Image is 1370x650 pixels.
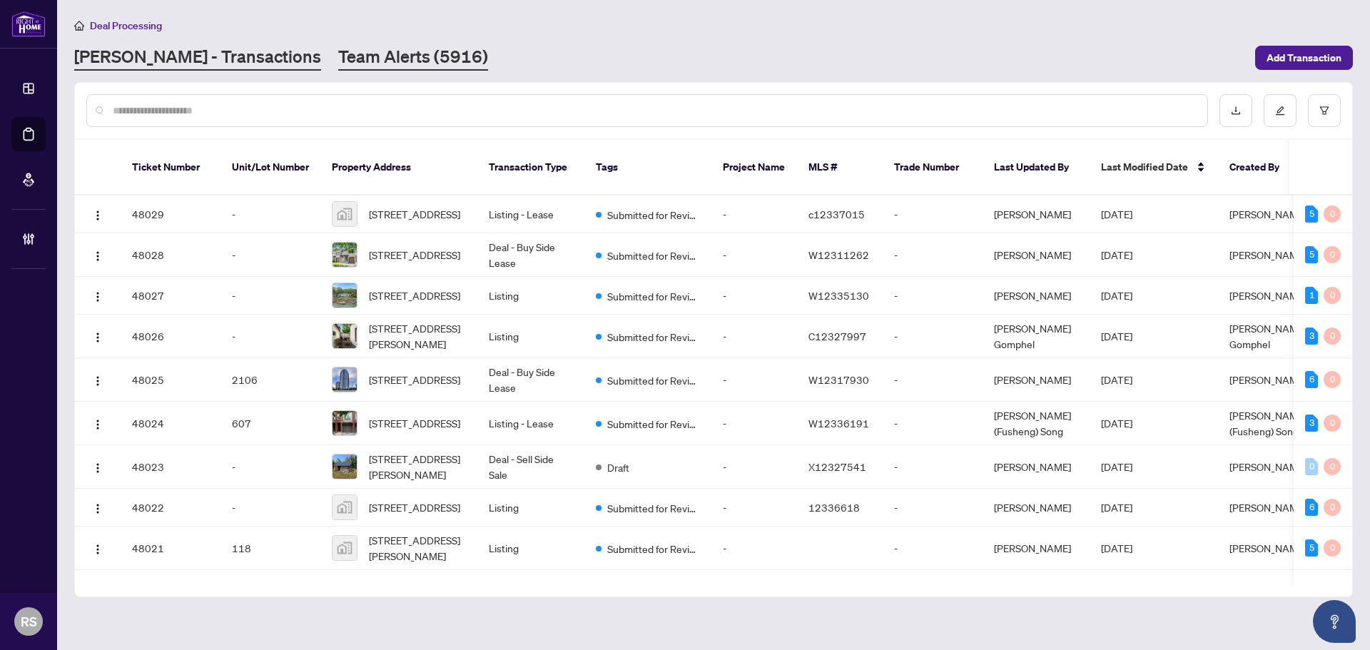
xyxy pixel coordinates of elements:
[1229,460,1306,473] span: [PERSON_NAME]
[983,140,1090,195] th: Last Updated By
[711,195,797,233] td: -
[21,611,37,631] span: RS
[1255,46,1353,70] button: Add Transaction
[1305,458,1318,475] div: 0
[983,527,1090,570] td: [PERSON_NAME]
[1324,205,1341,223] div: 0
[121,445,220,489] td: 48023
[1305,205,1318,223] div: 5
[92,332,103,343] img: Logo
[121,277,220,315] td: 48027
[607,541,700,557] span: Submitted for Review
[477,277,584,315] td: Listing
[883,527,983,570] td: -
[883,233,983,277] td: -
[92,210,103,221] img: Logo
[1305,327,1318,345] div: 3
[883,402,983,445] td: -
[1305,287,1318,304] div: 1
[711,315,797,358] td: -
[86,537,109,559] button: Logo
[1305,246,1318,263] div: 5
[1324,246,1341,263] div: 0
[369,320,466,352] span: [STREET_ADDRESS][PERSON_NAME]
[477,233,584,277] td: Deal - Buy Side Lease
[121,140,220,195] th: Ticket Number
[607,416,700,432] span: Submitted for Review
[477,527,584,570] td: Listing
[1319,106,1329,116] span: filter
[983,489,1090,527] td: [PERSON_NAME]
[607,329,700,345] span: Submitted for Review
[220,527,320,570] td: 118
[74,45,321,71] a: [PERSON_NAME] - Transactions
[369,499,460,515] span: [STREET_ADDRESS]
[477,315,584,358] td: Listing
[711,402,797,445] td: -
[883,358,983,402] td: -
[883,140,983,195] th: Trade Number
[477,195,584,233] td: Listing - Lease
[1229,501,1306,514] span: [PERSON_NAME]
[86,243,109,266] button: Logo
[92,250,103,262] img: Logo
[983,402,1090,445] td: [PERSON_NAME] (Fusheng) Song
[1324,287,1341,304] div: 0
[477,445,584,489] td: Deal - Sell Side Sale
[1229,322,1306,350] span: [PERSON_NAME] Gomphel
[369,206,460,222] span: [STREET_ADDRESS]
[1324,499,1341,516] div: 0
[477,358,584,402] td: Deal - Buy Side Lease
[369,372,460,387] span: [STREET_ADDRESS]
[220,489,320,527] td: -
[86,284,109,307] button: Logo
[1324,415,1341,432] div: 0
[983,315,1090,358] td: [PERSON_NAME] Gomphel
[1229,373,1306,386] span: [PERSON_NAME]
[1101,330,1132,342] span: [DATE]
[808,248,869,261] span: W12311262
[1324,371,1341,388] div: 0
[74,21,84,31] span: home
[333,324,357,348] img: thumbnail-img
[92,375,103,387] img: Logo
[333,367,357,392] img: thumbnail-img
[607,207,700,223] span: Submitted for Review
[808,289,869,302] span: W12335130
[1308,94,1341,127] button: filter
[92,544,103,555] img: Logo
[1324,327,1341,345] div: 0
[333,202,357,226] img: thumbnail-img
[983,445,1090,489] td: [PERSON_NAME]
[797,140,883,195] th: MLS #
[883,489,983,527] td: -
[1231,106,1241,116] span: download
[883,195,983,233] td: -
[11,11,46,37] img: logo
[90,19,162,32] span: Deal Processing
[1219,94,1252,127] button: download
[220,402,320,445] td: 607
[220,233,320,277] td: -
[333,495,357,519] img: thumbnail-img
[369,532,466,564] span: [STREET_ADDRESS][PERSON_NAME]
[477,402,584,445] td: Listing - Lease
[86,368,109,391] button: Logo
[121,402,220,445] td: 48024
[1313,600,1356,643] button: Open asap
[1267,46,1341,69] span: Add Transaction
[1229,542,1306,554] span: [PERSON_NAME]
[121,315,220,358] td: 48026
[607,248,700,263] span: Submitted for Review
[883,315,983,358] td: -
[333,283,357,308] img: thumbnail-img
[1090,140,1218,195] th: Last Modified Date
[983,358,1090,402] td: [PERSON_NAME]
[1101,208,1132,220] span: [DATE]
[86,325,109,347] button: Logo
[711,277,797,315] td: -
[333,243,357,267] img: thumbnail-img
[121,233,220,277] td: 48028
[1305,415,1318,432] div: 3
[711,358,797,402] td: -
